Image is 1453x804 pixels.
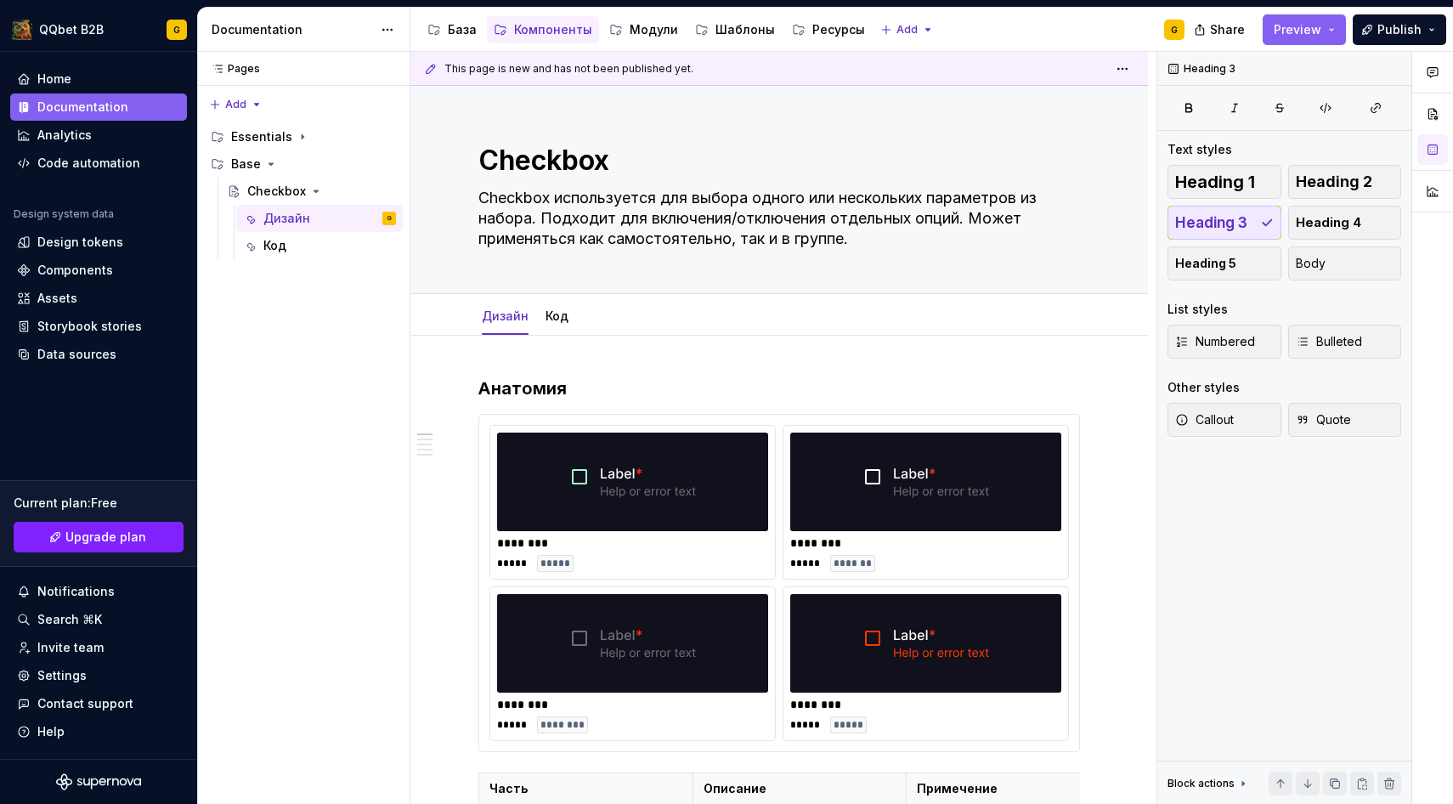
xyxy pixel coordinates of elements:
div: Checkbox [247,183,306,200]
span: Upgrade plan [65,529,146,546]
button: Add [875,18,939,42]
div: Шаблоны [715,21,775,38]
div: G [173,23,180,37]
a: Settings [10,662,187,689]
div: Base [204,150,403,178]
div: QQbet B2B [39,21,104,38]
div: Block actions [1167,772,1250,796]
a: Модули [602,16,685,43]
textarea: Checkbox [475,140,1077,181]
a: Code automation [10,150,187,177]
div: Text styles [1167,141,1232,158]
div: База [448,21,477,38]
div: Дизайн [475,297,535,333]
a: Checkbox [220,178,403,205]
div: Base [231,156,261,173]
p: Примечение [917,780,1110,797]
a: Analytics [10,122,187,149]
div: Page tree [421,13,872,47]
div: Компоненты [514,21,592,38]
div: Components [37,262,113,279]
a: ДизайнG [236,205,403,232]
div: Documentation [212,21,372,38]
div: Help [37,723,65,740]
button: QQbet B2BG [3,11,194,48]
a: Storybook stories [10,313,187,340]
a: Data sources [10,341,187,368]
svg: Supernova Logo [56,773,141,790]
button: Search ⌘K [10,606,187,633]
a: Documentation [10,93,187,121]
div: Pages [204,62,260,76]
img: 491028fe-7948-47f3-9fb2-82dab60b8b20.png [12,20,32,40]
div: Модули [630,21,678,38]
span: Heading 2 [1296,173,1372,190]
button: Callout [1167,403,1281,437]
button: Add [204,93,268,116]
div: G [387,210,392,227]
h3: Анатомия [478,377,1080,400]
span: Bulleted [1296,333,1362,350]
span: Heading 5 [1175,255,1236,272]
button: Contact support [10,690,187,717]
span: Body [1296,255,1326,272]
div: Settings [37,667,87,684]
a: Home [10,65,187,93]
div: Код [539,297,575,333]
div: Other styles [1167,379,1240,396]
div: Page tree [204,123,403,259]
button: Help [10,718,187,745]
div: Analytics [37,127,92,144]
button: Publish [1353,14,1446,45]
a: Design tokens [10,229,187,256]
div: Notifications [37,583,115,600]
button: Notifications [10,578,187,605]
button: Heading 2 [1288,165,1402,199]
span: Heading 4 [1296,214,1361,231]
div: Design tokens [37,234,123,251]
button: Body [1288,246,1402,280]
button: Numbered [1167,325,1281,359]
div: Invite team [37,639,104,656]
div: Data sources [37,346,116,363]
span: Numbered [1175,333,1255,350]
a: Шаблоны [688,16,782,43]
div: List styles [1167,301,1228,318]
button: Heading 1 [1167,165,1281,199]
button: Heading 5 [1167,246,1281,280]
a: Upgrade plan [14,522,184,552]
a: Код [546,309,568,323]
a: Invite team [10,634,187,661]
div: Home [37,71,71,88]
span: Callout [1175,411,1234,428]
div: Ресурсы [812,21,865,38]
a: Код [236,232,403,259]
span: Add [896,23,918,37]
a: Дизайн [482,309,529,323]
textarea: Checkbox используется для выбора одного или нескольких параметров из набора. Подходит для включен... [475,184,1077,252]
div: Search ⌘K [37,611,102,628]
a: Assets [10,285,187,312]
span: This page is new and has not been published yet. [444,62,693,76]
span: Publish [1377,21,1422,38]
div: Contact support [37,695,133,712]
span: Quote [1296,411,1351,428]
span: Heading 1 [1175,173,1255,190]
div: Код [263,237,286,254]
p: Описание [704,780,896,797]
a: Components [10,257,187,284]
div: Дизайн [263,210,310,227]
div: Current plan : Free [14,495,184,512]
button: Share [1185,14,1256,45]
a: База [421,16,483,43]
button: Heading 4 [1288,206,1402,240]
span: Share [1210,21,1245,38]
div: G [1171,23,1178,37]
div: Block actions [1167,777,1235,790]
a: Ресурсы [785,16,872,43]
div: Code automation [37,155,140,172]
button: Quote [1288,403,1402,437]
span: Preview [1274,21,1321,38]
a: Компоненты [487,16,599,43]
